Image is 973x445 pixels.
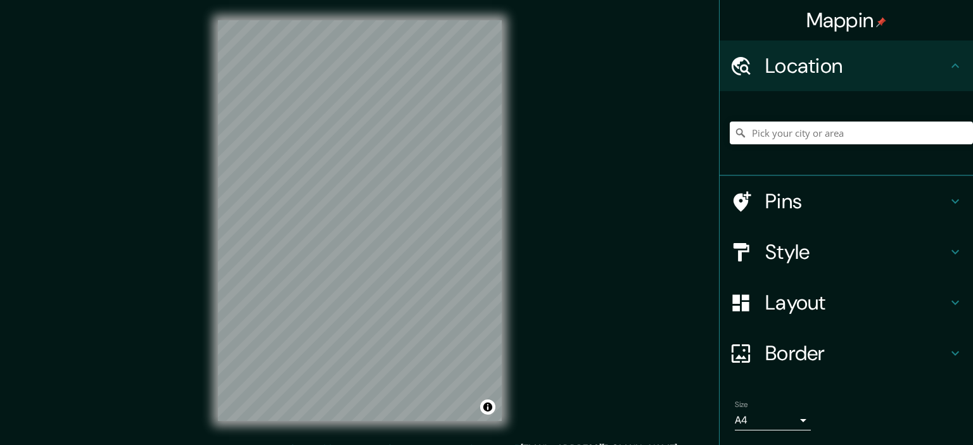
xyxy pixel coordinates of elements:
[720,41,973,91] div: Location
[720,328,973,379] div: Border
[765,239,948,265] h4: Style
[730,122,973,144] input: Pick your city or area
[735,410,811,430] div: A4
[720,277,973,328] div: Layout
[720,176,973,227] div: Pins
[860,396,959,431] iframe: Help widget launcher
[720,227,973,277] div: Style
[806,8,887,33] h4: Mappin
[876,17,886,27] img: pin-icon.png
[218,20,502,421] canvas: Map
[765,53,948,78] h4: Location
[765,341,948,366] h4: Border
[765,290,948,315] h4: Layout
[480,399,495,415] button: Toggle attribution
[765,189,948,214] h4: Pins
[735,399,748,410] label: Size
